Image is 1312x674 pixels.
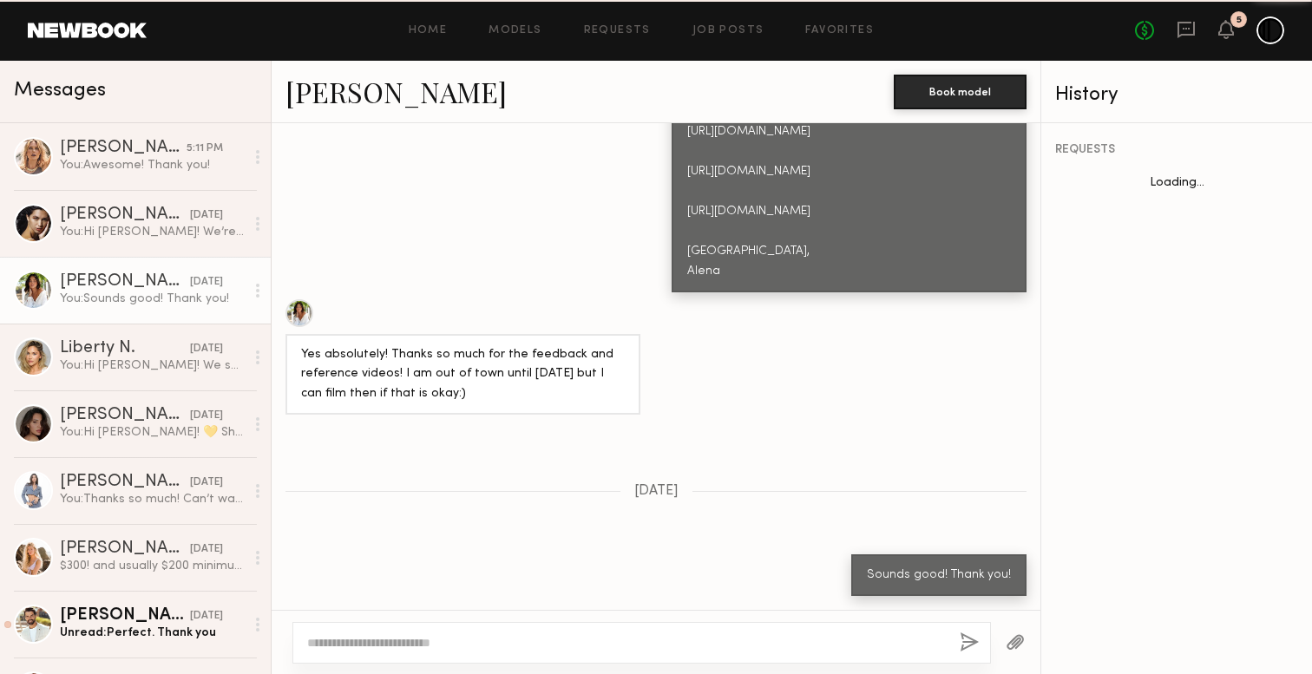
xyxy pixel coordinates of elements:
div: [PERSON_NAME] [60,273,190,291]
div: 5 [1237,16,1242,25]
div: [DATE] [190,274,223,291]
div: [PERSON_NAME] [60,540,190,558]
div: You: Sounds good! Thank you! [60,291,245,307]
div: [DATE] [190,474,223,491]
div: [DATE] [190,608,223,625]
div: Unread: Perfect. Thank you [60,625,245,641]
div: $300! and usually $200 minimum without [60,558,245,574]
div: [DATE] [190,341,223,357]
div: You: Hi [PERSON_NAME]! We shipped to this address: Creator Shipping Address: [STREET_ADDRESS][PER... [60,357,245,374]
a: Job Posts [692,25,764,36]
a: Book model [894,83,1027,98]
div: 5:11 PM [187,141,223,157]
a: Favorites [805,25,874,36]
a: Models [489,25,541,36]
span: [DATE] [634,484,679,499]
div: [DATE] [190,541,223,558]
div: [PERSON_NAME] [60,474,190,491]
div: [DATE] [190,408,223,424]
div: Sounds good! Thank you! [867,566,1011,586]
div: [PERSON_NAME] [60,607,190,625]
a: [PERSON_NAME] [285,73,507,110]
div: [PERSON_NAME] [60,206,190,224]
span: Messages [14,81,106,101]
div: [DATE] [190,207,223,224]
a: Home [409,25,448,36]
button: Book model [894,75,1027,109]
div: REQUESTS [1055,144,1298,156]
div: Liberty N. [60,340,190,357]
div: [PERSON_NAME] [60,140,187,157]
div: Yes absolutely! Thanks so much for the feedback and reference videos! I am out of town until [DAT... [301,345,625,405]
div: You: Thanks so much! Can’t wait to see your magic ✨ [60,491,245,507]
div: [PERSON_NAME] [60,407,190,424]
div: You: Hi [PERSON_NAME]! We’re looking for a simple vertical video. Hook: “My hair and nails have n... [60,224,245,240]
div: You: Hi [PERSON_NAME]! 💛 Sharing a few video examples we love below. We’re aiming for a more dyna... [60,424,245,441]
div: You: Awesome! Thank you! [60,157,245,173]
div: Loading... [1041,177,1312,189]
div: History [1055,85,1298,105]
a: Requests [584,25,651,36]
